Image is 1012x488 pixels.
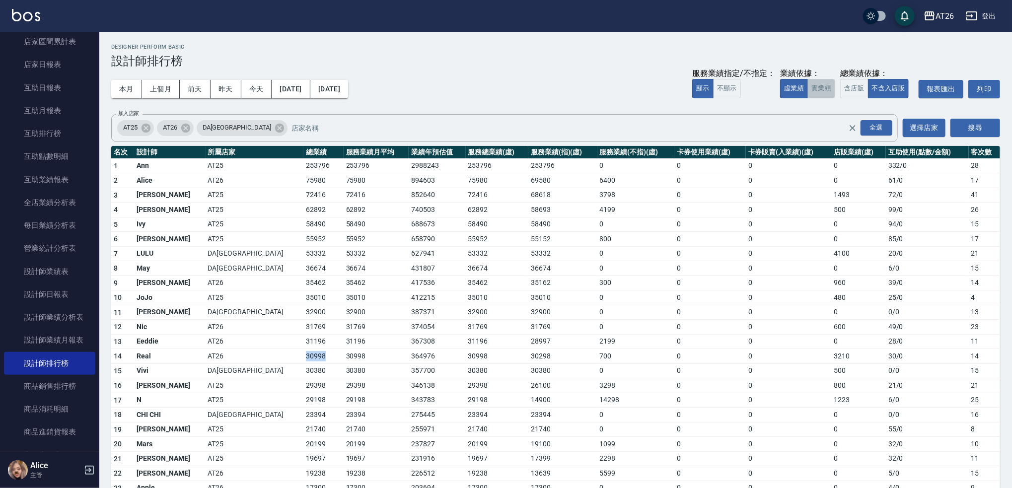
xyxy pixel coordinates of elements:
td: AT26 [206,334,304,349]
td: 35010 [344,290,409,305]
button: 顯示 [692,79,714,98]
div: AT25 [117,120,154,136]
td: 0 [674,232,746,247]
td: 28997 [528,334,597,349]
div: DA[GEOGRAPHIC_DATA] [197,120,288,136]
td: 55952 [303,232,343,247]
td: 0 [674,261,746,276]
td: 35462 [303,276,343,290]
td: 300 [597,276,675,290]
a: 設計師日報表 [4,283,95,306]
td: Vivi [134,363,205,378]
td: 2988243 [409,158,465,173]
td: 0 [831,334,885,349]
td: 0 [746,158,832,173]
th: 業績年預估值 [409,146,465,159]
td: AT26 [206,173,304,188]
td: 0 [597,290,675,305]
td: 21 [969,246,1000,261]
td: 15 [969,217,1000,232]
span: 11 [114,308,122,316]
td: 17 [969,232,1000,247]
td: 99 / 0 [886,203,969,217]
td: 0 [746,188,832,203]
td: 0 [674,305,746,320]
th: 總業績 [303,146,343,159]
span: 22 [114,469,122,477]
td: 31196 [344,334,409,349]
button: 今天 [241,80,272,98]
th: 服務業績(不指)(虛) [597,146,675,159]
td: 11 [969,334,1000,349]
a: 設計師業績表 [4,260,95,283]
td: 387371 [409,305,465,320]
td: 0 [674,188,746,203]
td: 364976 [409,349,465,364]
div: 業績依據： [780,69,835,79]
td: 0 [674,363,746,378]
a: 店家區間累計表 [4,30,95,53]
td: 35162 [528,276,597,290]
td: 367308 [409,334,465,349]
th: 所屬店家 [206,146,304,159]
td: 58490 [344,217,409,232]
td: 94 / 0 [886,217,969,232]
td: 0 [746,261,832,276]
span: AT26 [157,123,183,133]
td: DA[GEOGRAPHIC_DATA] [206,246,304,261]
td: 14 [969,349,1000,364]
td: 72416 [466,188,529,203]
td: 31196 [303,334,343,349]
a: 互助點數明細 [4,145,95,168]
span: DA[GEOGRAPHIC_DATA] [197,123,277,133]
td: 0 [746,363,832,378]
td: 15 [969,261,1000,276]
button: 搜尋 [950,119,1000,137]
td: 412215 [409,290,465,305]
button: 列印 [968,80,1000,98]
td: 2199 [597,334,675,349]
td: 0 [831,158,885,173]
td: 4 [969,290,1000,305]
td: 852640 [409,188,465,203]
td: 31769 [528,320,597,335]
th: 設計師 [134,146,205,159]
td: 30 / 0 [886,349,969,364]
td: 30298 [528,349,597,364]
span: 5 [114,220,118,228]
td: 3798 [597,188,675,203]
td: 0 / 0 [886,363,969,378]
td: 0 [597,246,675,261]
img: Logo [12,9,40,21]
td: 500 [831,363,885,378]
td: 0 [831,173,885,188]
td: 0 [746,232,832,247]
td: AT25 [206,188,304,203]
th: 服務業績(指)(虛) [528,146,597,159]
td: 36674 [528,261,597,276]
td: Alice [134,173,205,188]
button: 登出 [962,7,1000,25]
td: 53332 [303,246,343,261]
span: AT25 [117,123,144,133]
td: 3210 [831,349,885,364]
td: 0 [831,232,885,247]
td: 0 [746,334,832,349]
td: 85 / 0 [886,232,969,247]
td: 31769 [344,320,409,335]
td: 35010 [466,290,529,305]
td: 0 [674,349,746,364]
td: 6 / 0 [886,261,969,276]
p: 主管 [30,471,81,480]
span: 16 [114,381,122,389]
span: 12 [114,323,122,331]
span: 9 [114,279,118,287]
td: 0 [597,320,675,335]
td: 31769 [466,320,529,335]
td: 28 [969,158,1000,173]
td: 0 [674,276,746,290]
td: 58490 [466,217,529,232]
td: 0 [746,246,832,261]
td: 253796 [344,158,409,173]
td: 30380 [344,363,409,378]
